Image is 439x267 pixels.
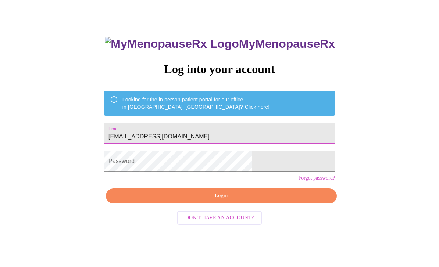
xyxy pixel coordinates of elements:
a: Click here! [245,104,270,110]
a: Don't have an account? [175,214,264,220]
a: Forgot password? [298,175,335,181]
img: MyMenopauseRx Logo [105,37,239,51]
button: Login [106,188,337,203]
h3: MyMenopauseRx [105,37,335,51]
div: Looking for the in person patient portal for our office in [GEOGRAPHIC_DATA], [GEOGRAPHIC_DATA]? [122,93,270,113]
span: Login [114,191,328,201]
h3: Log into your account [104,62,335,76]
span: Don't have an account? [185,213,254,223]
button: Don't have an account? [177,211,262,225]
